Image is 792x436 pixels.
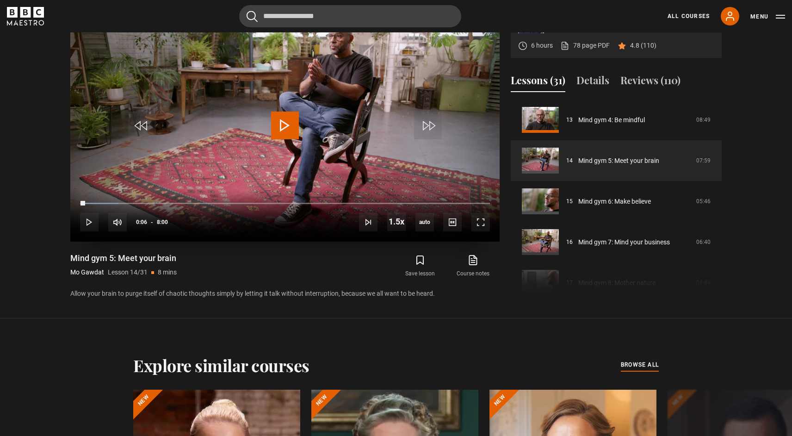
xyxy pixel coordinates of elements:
[578,197,651,206] a: Mind gym 6: Make believe
[394,253,446,280] button: Save lesson
[157,214,168,230] span: 8:00
[668,12,710,20] a: All Courses
[621,360,659,369] span: browse all
[151,219,153,225] span: -
[133,355,309,375] h2: Explore similar courses
[158,268,177,277] p: 8 mins
[443,213,462,231] button: Captions
[630,41,656,50] p: 4.8 (110)
[578,237,670,247] a: Mind gym 7: Mind your business
[750,12,785,21] button: Toggle navigation
[108,213,127,231] button: Mute
[108,268,148,277] p: Lesson 14/31
[70,289,500,299] p: Allow your brain to purge itself of chaotic thoughts simply by letting it talk without interrupti...
[578,156,659,166] a: Mind gym 5: Meet your brain
[80,213,99,231] button: Play
[578,115,645,125] a: Mind gym 4: Be mindful
[70,253,177,264] h1: Mind gym 5: Meet your brain
[415,213,434,231] div: Current quality: 720p
[576,73,609,92] button: Details
[239,5,461,27] input: Search
[80,203,490,205] div: Progress Bar
[471,213,490,231] button: Fullscreen
[247,11,258,22] button: Submit the search query
[447,253,500,280] a: Course notes
[560,41,610,50] a: 78 page PDF
[531,41,553,50] p: 6 hours
[415,213,434,231] span: auto
[387,212,406,231] button: Playback Rate
[70,268,104,277] p: Mo Gawdat
[620,73,681,92] button: Reviews (110)
[136,214,147,230] span: 0:06
[511,73,565,92] button: Lessons (31)
[7,7,44,25] svg: BBC Maestro
[621,360,659,370] a: browse all
[359,213,377,231] button: Next Lesson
